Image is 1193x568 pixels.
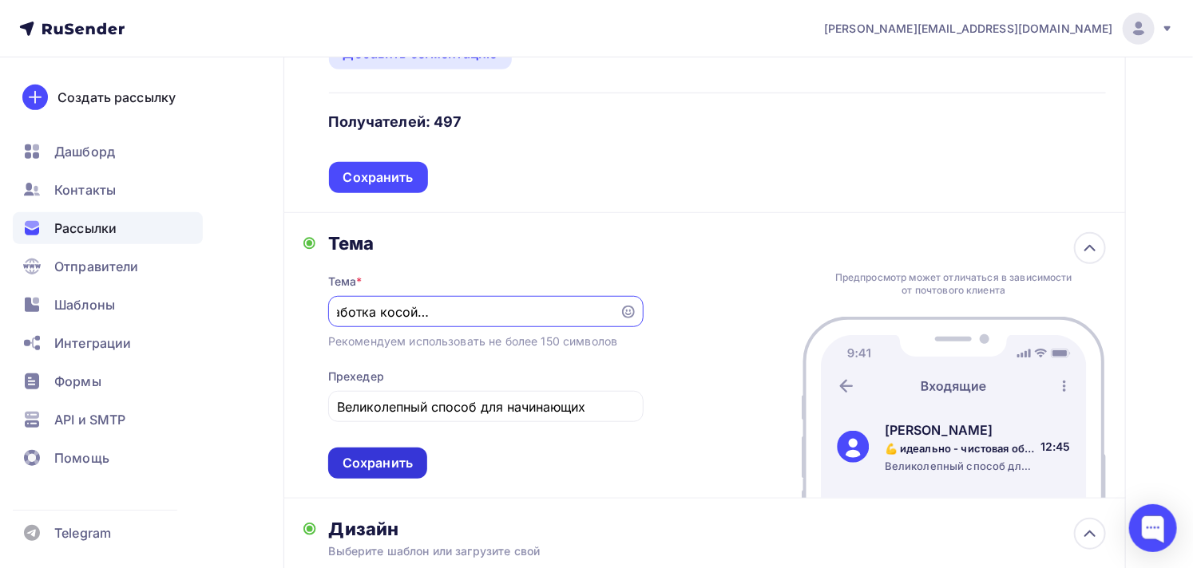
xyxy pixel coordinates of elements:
span: [PERSON_NAME][EMAIL_ADDRESS][DOMAIN_NAME] [824,21,1113,37]
div: 12:45 [1040,439,1071,455]
div: Сохранить [343,454,413,472]
span: Рассылки [54,219,117,238]
div: Прехедер [328,369,384,385]
div: [PERSON_NAME] [885,420,1035,440]
div: Предпросмотр может отличаться в зависимости от почтового клиента [831,271,1077,297]
a: Рассылки [13,212,203,244]
div: Выберите шаблон или загрузите свой [329,543,1029,559]
span: API и SMTP [54,410,125,429]
div: Тема [328,232,644,254]
div: Дизайн [329,518,1107,540]
span: Отправители [54,257,139,276]
a: Формы [13,365,203,397]
input: Укажите тему письма [337,302,610,321]
span: Шаблоны [54,295,115,314]
span: Помощь [54,448,109,467]
span: Дашборд [54,142,115,161]
span: Формы [54,372,101,391]
div: Сохранить [343,168,414,187]
h4: Получателей: 497 [329,112,462,132]
input: Текст, который будут видеть подписчики [337,397,634,416]
a: Контакты [13,174,203,206]
a: Дашборд [13,136,203,168]
span: Telegram [54,523,111,542]
a: [PERSON_NAME][EMAIL_ADDRESS][DOMAIN_NAME] [824,13,1174,45]
span: Контакты [54,180,116,199]
div: Рекомендуем использовать не более 150 символов [328,333,617,349]
div: Тема [328,274,363,290]
span: Интеграции [54,333,131,353]
div: Создать рассылку [57,88,176,107]
div: Великолепный способ для начинающих [885,459,1035,473]
div: 💪 идеально - чистовая обработка косой бейкой горловины с планками [885,441,1035,456]
a: Шаблоны [13,289,203,321]
a: Отправители [13,250,203,282]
